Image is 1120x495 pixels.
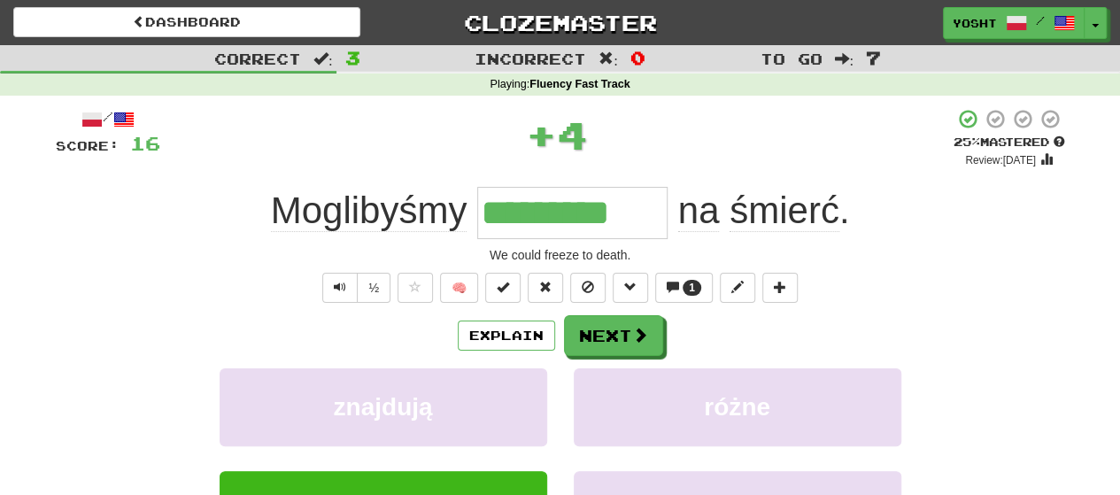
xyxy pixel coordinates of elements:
[630,47,645,68] span: 0
[953,15,997,31] span: Yosht
[655,273,713,303] button: 1
[866,47,881,68] span: 7
[56,246,1065,264] div: We could freeze to death.
[689,282,695,294] span: 1
[357,273,390,303] button: ½
[398,273,433,303] button: Favorite sentence (alt+f)
[130,132,160,154] span: 16
[56,138,120,153] span: Score:
[322,273,358,303] button: Play sentence audio (ctl+space)
[319,273,390,303] div: Text-to-speech controls
[599,51,618,66] span: :
[668,189,849,232] span: .
[313,51,333,66] span: :
[526,108,557,161] span: +
[760,50,822,67] span: To go
[574,368,901,445] button: różne
[345,47,360,68] span: 3
[220,368,547,445] button: znajdują
[954,135,1065,151] div: Mastered
[730,189,839,232] span: śmierć
[13,7,360,37] a: Dashboard
[564,315,663,356] button: Next
[570,273,606,303] button: Ignore sentence (alt+i)
[943,7,1085,39] a: Yosht /
[965,154,1036,166] small: Review: [DATE]
[56,108,160,130] div: /
[214,50,301,67] span: Correct
[528,273,563,303] button: Reset to 0% Mastered (alt+r)
[485,273,521,303] button: Set this sentence to 100% Mastered (alt+m)
[704,393,770,421] span: różne
[678,189,720,232] span: na
[440,273,478,303] button: 🧠
[762,273,798,303] button: Add to collection (alt+a)
[333,393,432,421] span: znajdują
[1036,14,1045,27] span: /
[720,273,755,303] button: Edit sentence (alt+d)
[458,321,555,351] button: Explain
[834,51,854,66] span: :
[529,78,630,90] strong: Fluency Fast Track
[954,135,980,149] span: 25 %
[557,112,588,157] span: 4
[271,189,467,232] span: Moglibyśmy
[475,50,586,67] span: Incorrect
[613,273,648,303] button: Grammar (alt+g)
[387,7,734,38] a: Clozemaster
